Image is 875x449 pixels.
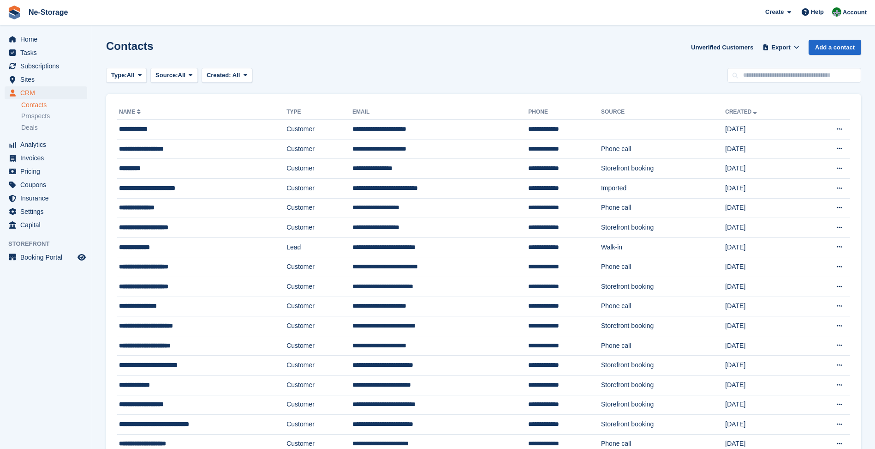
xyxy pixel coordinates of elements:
[725,198,804,218] td: [DATE]
[725,159,804,179] td: [DATE]
[21,123,87,133] a: Deals
[528,105,601,120] th: Phone
[5,192,87,205] a: menu
[5,218,87,231] a: menu
[76,252,87,263] a: Preview store
[20,192,76,205] span: Insurance
[725,277,804,297] td: [DATE]
[286,139,352,159] td: Customer
[286,395,352,415] td: Customer
[286,277,352,297] td: Customer
[725,120,804,140] td: [DATE]
[601,198,725,218] td: Phone call
[601,415,725,435] td: Storefront booking
[20,60,76,73] span: Subscriptions
[725,297,804,316] td: [DATE]
[21,111,87,121] a: Prospects
[286,120,352,140] td: Customer
[725,316,804,336] td: [DATE]
[286,336,352,356] td: Customer
[5,205,87,218] a: menu
[20,218,76,231] span: Capital
[5,46,87,59] a: menu
[21,123,38,132] span: Deals
[725,109,759,115] a: Created
[687,40,757,55] a: Unverified Customers
[119,109,143,115] a: Name
[811,7,824,17] span: Help
[5,86,87,99] a: menu
[20,251,76,264] span: Booking Portal
[725,415,804,435] td: [DATE]
[286,237,352,257] td: Lead
[20,152,76,164] span: Invoices
[601,297,725,316] td: Phone call
[5,60,87,73] a: menu
[21,101,87,109] a: Contacts
[286,415,352,435] td: Customer
[725,237,804,257] td: [DATE]
[25,5,71,20] a: Ne-Storage
[20,138,76,151] span: Analytics
[286,218,352,238] td: Customer
[725,356,804,376] td: [DATE]
[601,277,725,297] td: Storefront booking
[5,152,87,164] a: menu
[286,159,352,179] td: Customer
[352,105,528,120] th: Email
[5,138,87,151] a: menu
[843,8,867,17] span: Account
[5,165,87,178] a: menu
[150,68,198,83] button: Source: All
[601,218,725,238] td: Storefront booking
[155,71,178,80] span: Source:
[601,105,725,120] th: Source
[601,395,725,415] td: Storefront booking
[601,139,725,159] td: Phone call
[286,356,352,376] td: Customer
[286,297,352,316] td: Customer
[202,68,252,83] button: Created: All
[20,46,76,59] span: Tasks
[5,178,87,191] a: menu
[20,86,76,99] span: CRM
[20,73,76,86] span: Sites
[20,33,76,46] span: Home
[20,178,76,191] span: Coupons
[601,375,725,395] td: Storefront booking
[725,218,804,238] td: [DATE]
[601,336,725,356] td: Phone call
[765,7,784,17] span: Create
[601,316,725,336] td: Storefront booking
[286,257,352,277] td: Customer
[725,336,804,356] td: [DATE]
[20,165,76,178] span: Pricing
[106,68,147,83] button: Type: All
[5,33,87,46] a: menu
[5,251,87,264] a: menu
[725,257,804,277] td: [DATE]
[7,6,21,19] img: stora-icon-8386f47178a22dfd0bd8f6a31ec36ba5ce8667c1dd55bd0f319d3a0aa187defe.svg
[725,395,804,415] td: [DATE]
[286,105,352,120] th: Type
[232,72,240,79] span: All
[286,375,352,395] td: Customer
[5,73,87,86] a: menu
[761,40,801,55] button: Export
[111,71,127,80] span: Type:
[772,43,791,52] span: Export
[286,316,352,336] td: Customer
[601,257,725,277] td: Phone call
[286,198,352,218] td: Customer
[286,178,352,198] td: Customer
[207,72,231,79] span: Created:
[127,71,135,80] span: All
[725,178,804,198] td: [DATE]
[601,178,725,198] td: Imported
[178,71,186,80] span: All
[832,7,841,17] img: Charlotte Nesbitt
[725,139,804,159] td: [DATE]
[809,40,861,55] a: Add a contact
[106,40,154,52] h1: Contacts
[20,205,76,218] span: Settings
